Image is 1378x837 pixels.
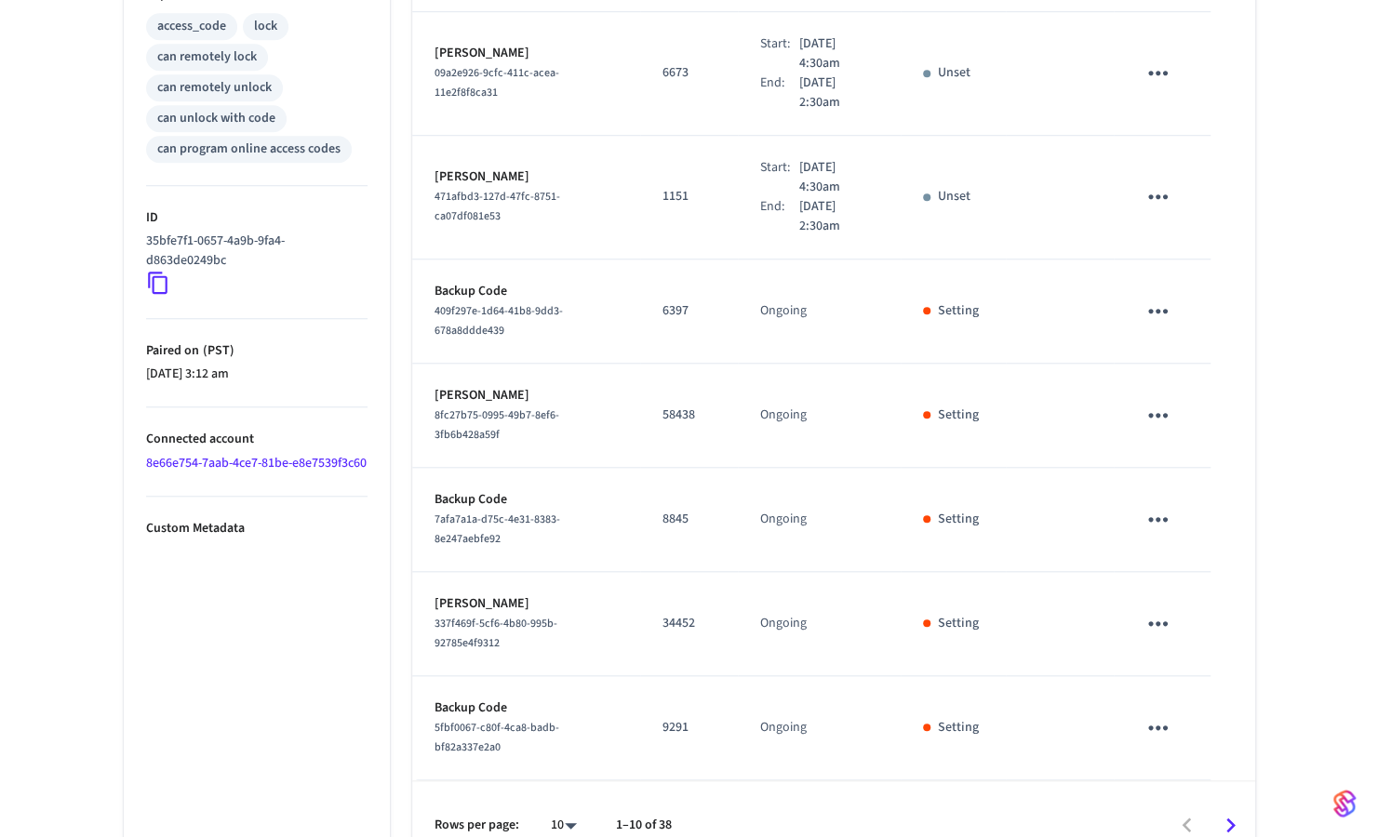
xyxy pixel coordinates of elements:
span: 471afbd3-127d-47fc-8751-ca07df081e53 [435,189,560,224]
p: 9291 [662,718,716,737]
p: 34452 [662,614,716,633]
td: Ongoing [738,364,901,468]
p: Paired on [146,341,368,361]
p: [PERSON_NAME] [435,386,618,405]
p: [DATE] 4:30am [799,158,878,197]
div: can remotely lock [157,47,257,67]
span: 409f297e-1d64-41b8-9dd3-678a8ddde439 [435,303,563,339]
img: SeamLogoGradient.69752ec5.svg [1333,789,1356,818]
p: [DATE] 4:30am [799,34,878,73]
span: 09a2e926-9cfc-411c-acea-11e2f8f8ca31 [435,65,559,100]
p: 1151 [662,187,716,206]
p: [DATE] 3:12 am [146,365,368,384]
p: 58438 [662,405,716,425]
span: 337f469f-5cf6-4b80-995b-92785e4f9312 [435,616,557,651]
div: End: [760,73,799,113]
p: 6673 [662,63,716,83]
p: Custom Metadata [146,519,368,538]
div: can remotely unlock [157,78,272,98]
p: [PERSON_NAME] [435,594,618,614]
p: [PERSON_NAME] [435,167,618,187]
div: lock [254,17,277,36]
p: Unset [938,63,970,83]
p: 35bfe7f1-0657-4a9b-9fa4-d863de0249bc [146,232,360,271]
span: ( PST ) [199,341,234,360]
div: can unlock with code [157,109,275,128]
p: 6397 [662,301,716,321]
td: Ongoing [738,259,901,364]
span: 5fbf0067-c80f-4ca8-badb-bf82a337e2a0 [435,720,559,755]
p: Setting [938,614,979,633]
td: Ongoing [738,468,901,572]
p: Unset [938,187,970,206]
div: can program online access codes [157,139,341,159]
a: 8e66e754-7aab-4ce7-81be-e8e7539f3c60 [146,454,367,472]
p: Connected account [146,430,368,449]
p: Backup Code [435,282,618,301]
p: 1–10 of 38 [616,816,672,835]
div: End: [760,197,799,236]
span: 8fc27b75-0995-49b7-8ef6-3fb6b428a59f [435,407,559,443]
p: Rows per page: [435,816,519,835]
p: Backup Code [435,490,618,510]
p: [DATE] 2:30am [799,73,878,113]
div: Start: [760,158,799,197]
div: access_code [157,17,226,36]
p: 8845 [662,510,716,529]
td: Ongoing [738,572,901,676]
p: Backup Code [435,698,618,718]
div: Start: [760,34,799,73]
p: Setting [938,405,979,425]
p: Setting [938,510,979,529]
p: [PERSON_NAME] [435,44,618,63]
p: ID [146,208,368,228]
p: Setting [938,718,979,737]
span: 7afa7a1a-d75c-4e31-8383-8e247aebfe92 [435,511,560,547]
p: Setting [938,301,979,321]
p: [DATE] 2:30am [799,197,878,236]
td: Ongoing [738,676,901,780]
